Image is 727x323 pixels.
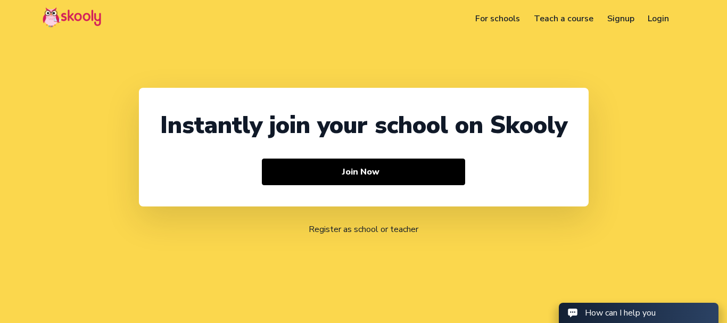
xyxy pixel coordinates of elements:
img: Skooly [43,7,101,28]
a: Teach a course [527,10,600,27]
a: Register as school or teacher [309,223,418,235]
button: Join Now [262,159,466,185]
a: Signup [600,10,641,27]
div: Instantly join your school on Skooly [160,109,567,142]
a: Login [641,10,676,27]
a: For schools [469,10,527,27]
